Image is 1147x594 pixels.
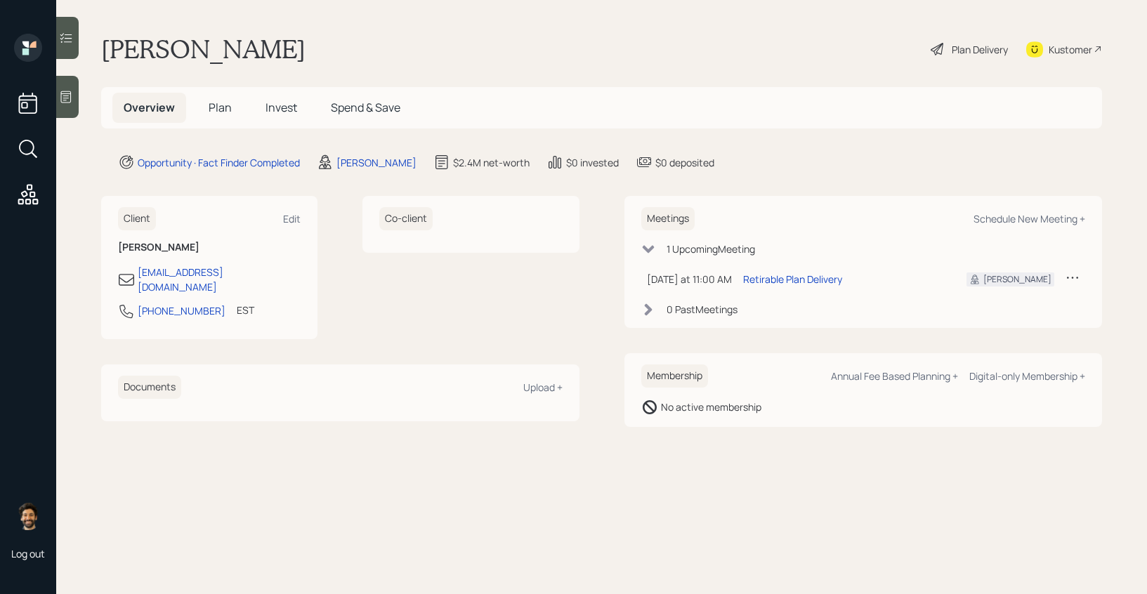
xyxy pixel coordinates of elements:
div: 1 Upcoming Meeting [667,242,755,256]
div: [PERSON_NAME] [336,155,417,170]
h6: Co-client [379,207,433,230]
div: [EMAIL_ADDRESS][DOMAIN_NAME] [138,265,301,294]
h6: Meetings [641,207,695,230]
div: [PERSON_NAME] [983,273,1051,286]
img: eric-schwartz-headshot.png [14,502,42,530]
div: Annual Fee Based Planning + [831,369,958,383]
div: No active membership [661,400,761,414]
div: Opportunity · Fact Finder Completed [138,155,300,170]
h6: Documents [118,376,181,399]
h1: [PERSON_NAME] [101,34,306,65]
div: 0 Past Meeting s [667,302,738,317]
span: Invest [266,100,297,115]
div: $0 invested [566,155,619,170]
span: Plan [209,100,232,115]
div: [DATE] at 11:00 AM [647,272,732,286]
span: Overview [124,100,175,115]
div: Edit [283,212,301,225]
h6: [PERSON_NAME] [118,242,301,253]
h6: Membership [641,364,708,388]
div: EST [237,303,254,317]
div: Schedule New Meeting + [974,212,1085,225]
span: Spend & Save [331,100,400,115]
div: Digital-only Membership + [969,369,1085,383]
div: Retirable Plan Delivery [743,272,842,286]
div: Plan Delivery [952,42,1008,57]
div: Kustomer [1049,42,1092,57]
div: [PHONE_NUMBER] [138,303,225,318]
div: $0 deposited [655,155,714,170]
div: Log out [11,547,45,560]
div: Upload + [523,381,563,394]
h6: Client [118,207,156,230]
div: $2.4M net-worth [453,155,530,170]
